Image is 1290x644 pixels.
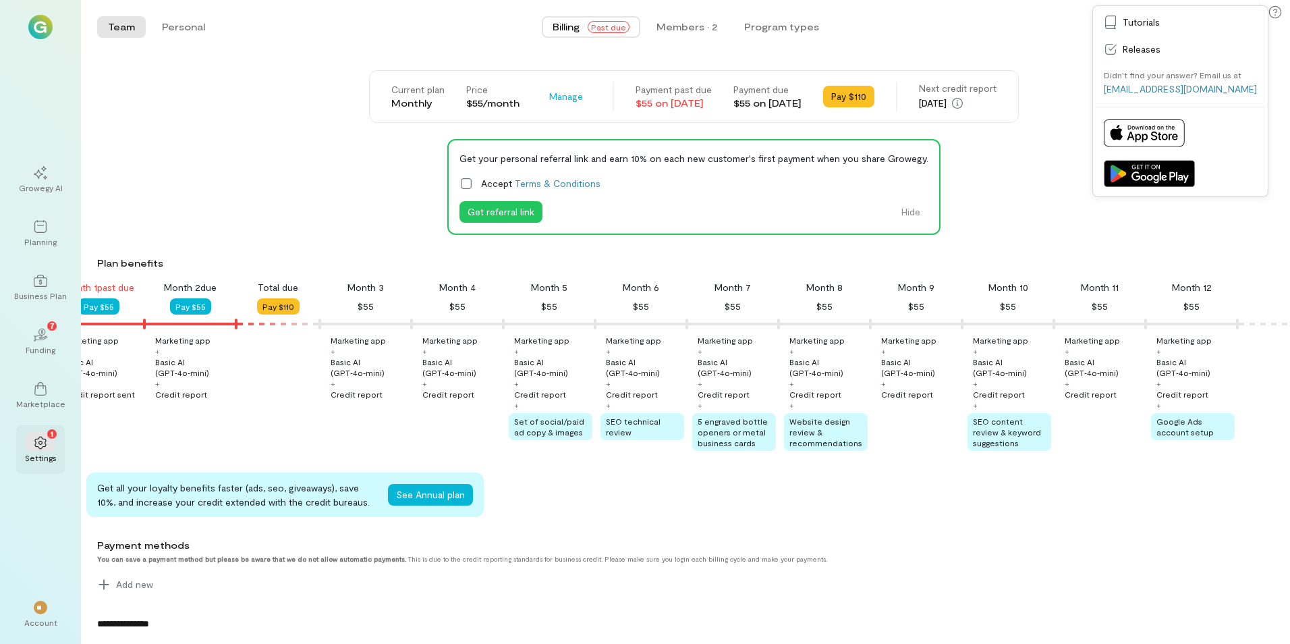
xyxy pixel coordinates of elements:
[331,346,335,356] div: +
[698,417,768,448] span: 5 engraved bottle openers or metal business cards
[50,319,55,331] span: 7
[14,290,67,301] div: Business Plan
[1104,83,1257,95] a: [EMAIL_ADDRESS][DOMAIN_NAME]
[514,378,519,389] div: +
[422,378,427,389] div: +
[725,298,741,315] div: $55
[714,281,751,294] div: Month 7
[331,389,383,400] div: Credit report
[16,317,65,366] a: Funding
[1156,400,1161,410] div: +
[1065,378,1069,389] div: +
[1000,298,1016,315] div: $55
[19,182,63,193] div: Growegy AI
[656,20,717,34] div: Members · 2
[331,378,335,389] div: +
[1065,389,1117,400] div: Credit report
[1065,356,1143,378] div: Basic AI (GPT‑4o‑mini)
[63,335,119,346] div: Marketing app
[331,335,386,346] div: Marketing app
[789,378,794,389] div: +
[257,298,300,315] button: Pay $110
[514,335,569,346] div: Marketing app
[170,298,211,315] button: Pay $55
[155,335,211,346] div: Marketing app
[1104,160,1195,187] img: Get it on Google Play
[606,417,661,437] span: SEO technical review
[881,346,886,356] div: +
[466,83,520,97] div: Price
[973,417,1041,448] span: SEO content review & keyword suggestions
[422,335,478,346] div: Marketing app
[1065,346,1069,356] div: +
[16,371,65,420] a: Marketplace
[816,298,833,315] div: $55
[606,356,684,378] div: Basic AI (GPT‑4o‑mini)
[789,335,845,346] div: Marketing app
[1104,119,1185,146] img: Download on App Store
[733,16,830,38] button: Program types
[391,83,445,97] div: Current plan
[155,378,160,389] div: +
[973,335,1028,346] div: Marketing app
[151,16,216,38] button: Personal
[1156,417,1214,437] span: Google Ads account setup
[541,298,557,315] div: $55
[1092,298,1108,315] div: $55
[881,378,886,389] div: +
[358,298,374,315] div: $55
[515,178,600,189] a: Terms & Conditions
[1096,36,1265,63] a: Releases
[514,389,566,400] div: Credit report
[16,425,65,474] a: Settings
[97,555,406,563] strong: You can save a payment method but please be aware that we do not allow automatic payments.
[258,281,298,294] div: Total due
[97,481,377,509] div: Get all your loyalty benefits faster (ads, seo, giveaways), save 10%, and increase your credit ex...
[514,417,584,437] span: Set of social/paid ad copy & images
[347,281,384,294] div: Month 3
[606,335,661,346] div: Marketing app
[1123,16,1257,29] span: Tutorials
[919,82,997,95] div: Next credit report
[588,21,629,33] span: Past due
[16,263,65,312] a: Business Plan
[881,356,959,378] div: Basic AI (GPT‑4o‑mini)
[549,90,583,103] span: Manage
[973,389,1025,400] div: Credit report
[155,346,160,356] div: +
[388,484,473,506] button: See Annual plan
[16,155,65,204] a: Growegy AI
[542,16,640,38] button: BillingPast due
[988,281,1028,294] div: Month 10
[24,617,57,628] div: Account
[459,201,542,223] button: Get referral link
[698,378,702,389] div: +
[789,346,794,356] div: +
[1183,298,1200,315] div: $55
[1156,346,1161,356] div: +
[1172,281,1212,294] div: Month 12
[422,389,474,400] div: Credit report
[1065,335,1120,346] div: Marketing app
[698,389,750,400] div: Credit report
[422,346,427,356] div: +
[63,281,134,294] div: Month 1 past due
[514,346,519,356] div: +
[63,356,142,378] div: Basic AI (GPT‑4o‑mini)
[636,83,712,97] div: Payment past due
[733,83,802,97] div: Payment due
[541,86,591,107] button: Manage
[973,400,978,410] div: +
[1104,70,1241,80] div: Didn’t find your answer? Email us at
[51,427,53,439] span: 1
[97,257,1285,270] div: Plan benefits
[881,389,933,400] div: Credit report
[606,378,611,389] div: +
[514,356,592,378] div: Basic AI (GPT‑4o‑mini)
[973,346,978,356] div: +
[636,97,712,110] div: $55 on [DATE]
[449,298,466,315] div: $55
[919,95,997,111] div: [DATE]
[1123,43,1257,56] span: Releases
